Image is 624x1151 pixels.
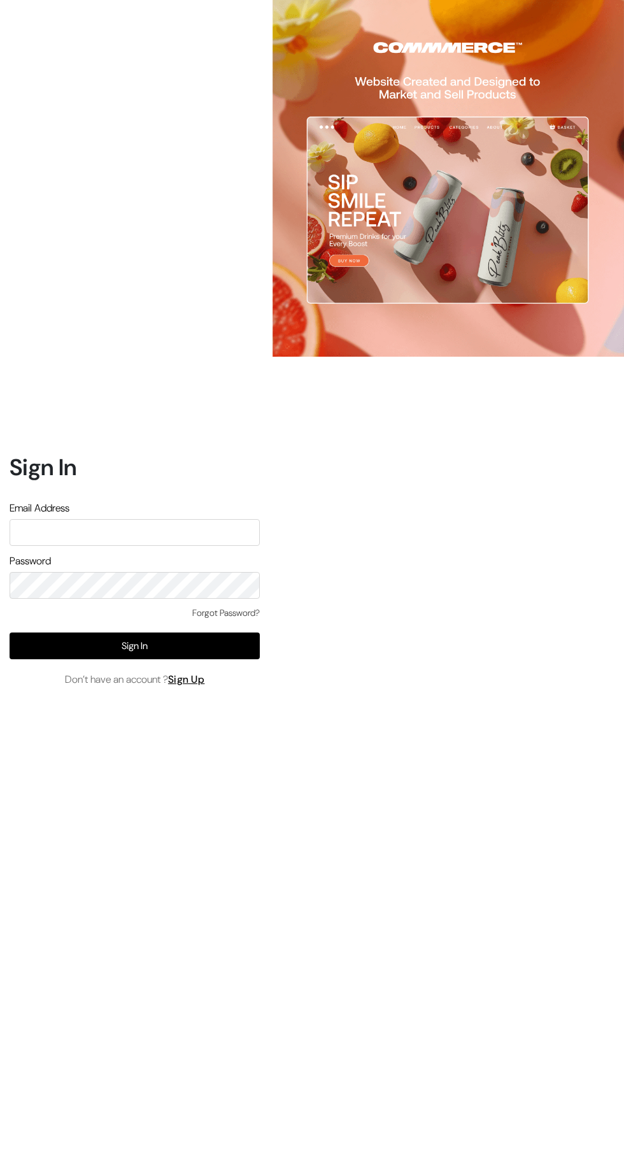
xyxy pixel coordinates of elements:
[10,501,69,516] label: Email Address
[192,606,260,620] a: Forgot Password?
[10,554,51,569] label: Password
[168,673,205,686] a: Sign Up
[10,633,260,659] button: Sign In
[65,672,205,687] span: Don’t have an account ?
[10,454,260,481] h1: Sign In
